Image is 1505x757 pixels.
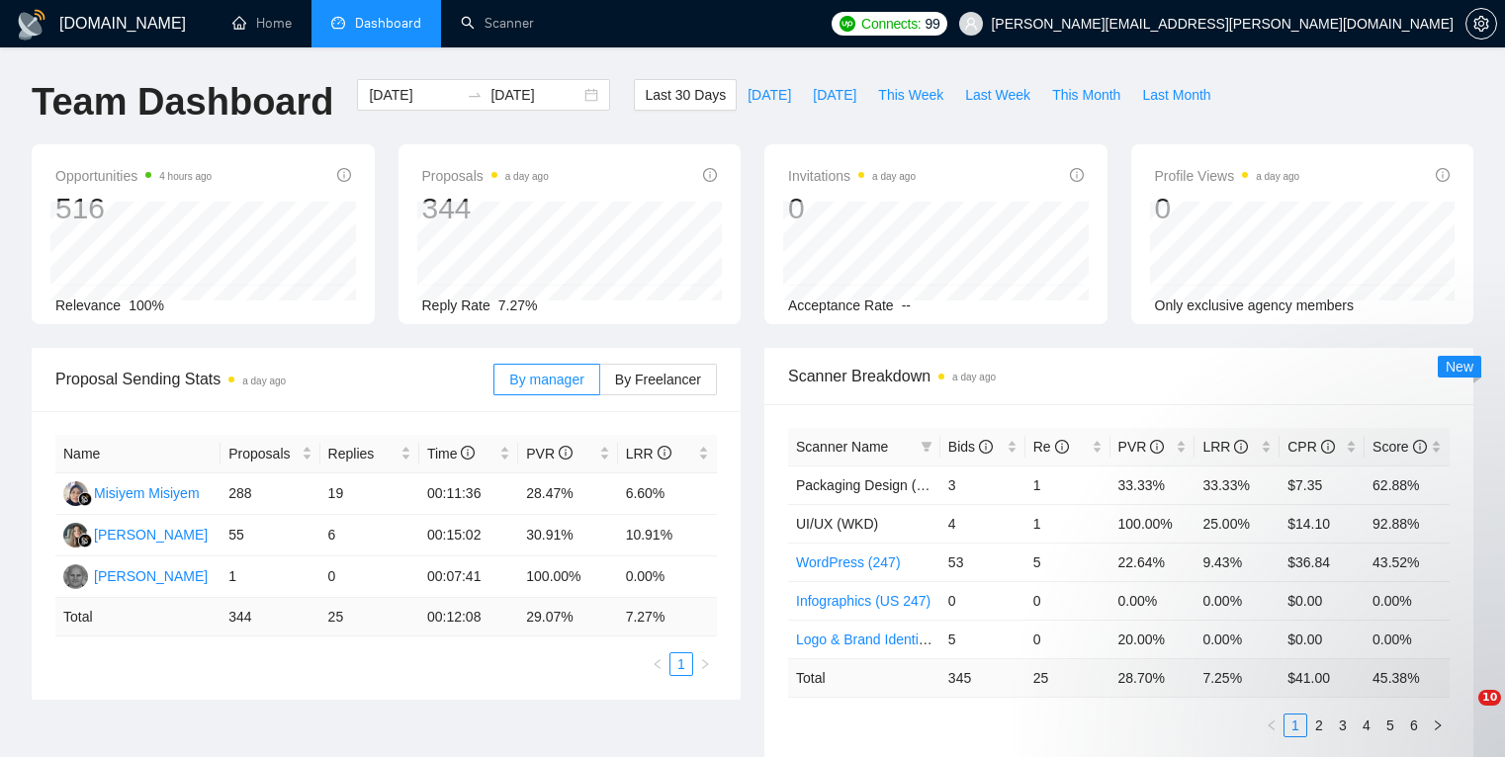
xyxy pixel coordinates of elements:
[419,515,518,556] td: 00:15:02
[1378,714,1402,737] li: 5
[634,79,737,111] button: Last 30 Days
[646,652,669,676] button: left
[1195,543,1280,581] td: 9.43%
[652,658,664,670] span: left
[355,15,421,32] span: Dashboard
[55,164,212,188] span: Opportunities
[670,653,692,675] a: 1
[979,440,993,454] span: info-circle
[242,376,286,386] time: a day ago
[737,79,802,111] button: [DATE]
[419,473,518,515] td: 00:11:36
[796,477,967,493] span: Packaging Design (US 247)
[1403,715,1425,736] a: 6
[1025,581,1110,620] td: 0
[221,435,319,473] th: Proposals
[1332,715,1354,736] a: 3
[320,435,419,473] th: Replies
[1372,439,1426,455] span: Score
[1025,543,1110,581] td: 5
[693,652,717,676] button: right
[618,556,717,598] td: 0.00%
[1436,168,1450,182] span: info-circle
[221,473,319,515] td: 288
[1110,543,1195,581] td: 22.64%
[1260,714,1284,737] li: Previous Page
[878,84,943,106] span: This Week
[16,9,47,41] img: logo
[518,473,617,515] td: 28.47%
[1195,504,1280,543] td: 25.00%
[221,556,319,598] td: 1
[1478,690,1501,706] span: 10
[1234,440,1248,454] span: info-circle
[693,652,717,676] li: Next Page
[965,84,1030,106] span: Last Week
[840,16,855,32] img: upwork-logo.png
[1260,714,1284,737] button: left
[796,631,965,647] a: Logo & Brand Identity (247)
[221,598,319,636] td: 344
[509,372,583,387] span: By manager
[1142,84,1210,106] span: Last Month
[1379,715,1401,736] a: 5
[1025,620,1110,658] td: 0
[467,87,483,103] span: swap-right
[954,79,1041,111] button: Last Week
[618,598,717,636] td: 7.27 %
[925,13,939,35] span: 99
[618,515,717,556] td: 10.91%
[63,481,88,506] img: MM
[861,13,921,35] span: Connects:
[427,446,475,462] span: Time
[78,492,92,506] img: gigradar-bm.png
[159,171,212,182] time: 4 hours ago
[1307,714,1331,737] li: 2
[55,190,212,227] div: 516
[788,190,916,227] div: 0
[1195,465,1280,504] td: 33.33%
[1110,504,1195,543] td: 100.00%
[461,15,534,32] a: searchScanner
[1365,543,1450,581] td: 43.52%
[813,84,856,106] span: [DATE]
[788,297,894,313] span: Acceptance Rate
[867,79,954,111] button: This Week
[1284,715,1306,736] a: 1
[940,581,1025,620] td: 0
[1308,715,1330,736] a: 2
[1331,714,1355,737] li: 3
[902,297,911,313] span: --
[320,598,419,636] td: 25
[952,372,996,382] time: a day ago
[1466,16,1496,32] span: setting
[948,439,993,455] span: Bids
[331,16,345,30] span: dashboard
[1356,715,1377,736] a: 4
[1155,164,1300,188] span: Profile Views
[94,482,200,504] div: Misiyem Misiyem
[645,84,726,106] span: Last 30 Days
[1155,190,1300,227] div: 0
[618,473,717,515] td: 6.60%
[63,523,88,547] img: LK
[369,84,459,106] input: Start date
[419,598,518,636] td: 00:12:08
[1465,8,1497,40] button: setting
[1131,79,1221,111] button: Last Month
[1280,543,1365,581] td: $36.84
[1025,465,1110,504] td: 1
[1284,714,1307,737] li: 1
[422,190,549,227] div: 344
[748,84,791,106] span: [DATE]
[490,84,580,106] input: End date
[796,516,878,532] span: UI/UX (WKD)
[94,565,208,587] div: [PERSON_NAME]
[1365,465,1450,504] td: 62.88%
[1052,84,1120,106] span: This Month
[78,534,92,547] img: gigradar-bm.png
[940,465,1025,504] td: 3
[802,79,867,111] button: [DATE]
[1426,714,1450,737] li: Next Page
[467,87,483,103] span: to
